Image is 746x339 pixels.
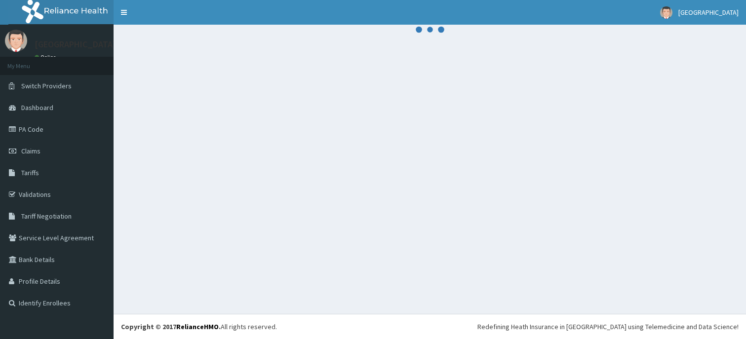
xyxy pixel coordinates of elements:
[21,103,53,112] span: Dashboard
[176,322,219,331] a: RelianceHMO
[21,81,72,90] span: Switch Providers
[121,322,221,331] strong: Copyright © 2017 .
[35,40,116,49] p: [GEOGRAPHIC_DATA]
[678,8,739,17] span: [GEOGRAPHIC_DATA]
[660,6,672,19] img: User Image
[21,212,72,221] span: Tariff Negotiation
[114,314,746,339] footer: All rights reserved.
[35,54,58,61] a: Online
[21,147,40,155] span: Claims
[415,15,445,44] svg: audio-loading
[5,30,27,52] img: User Image
[21,168,39,177] span: Tariffs
[477,322,739,332] div: Redefining Heath Insurance in [GEOGRAPHIC_DATA] using Telemedicine and Data Science!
